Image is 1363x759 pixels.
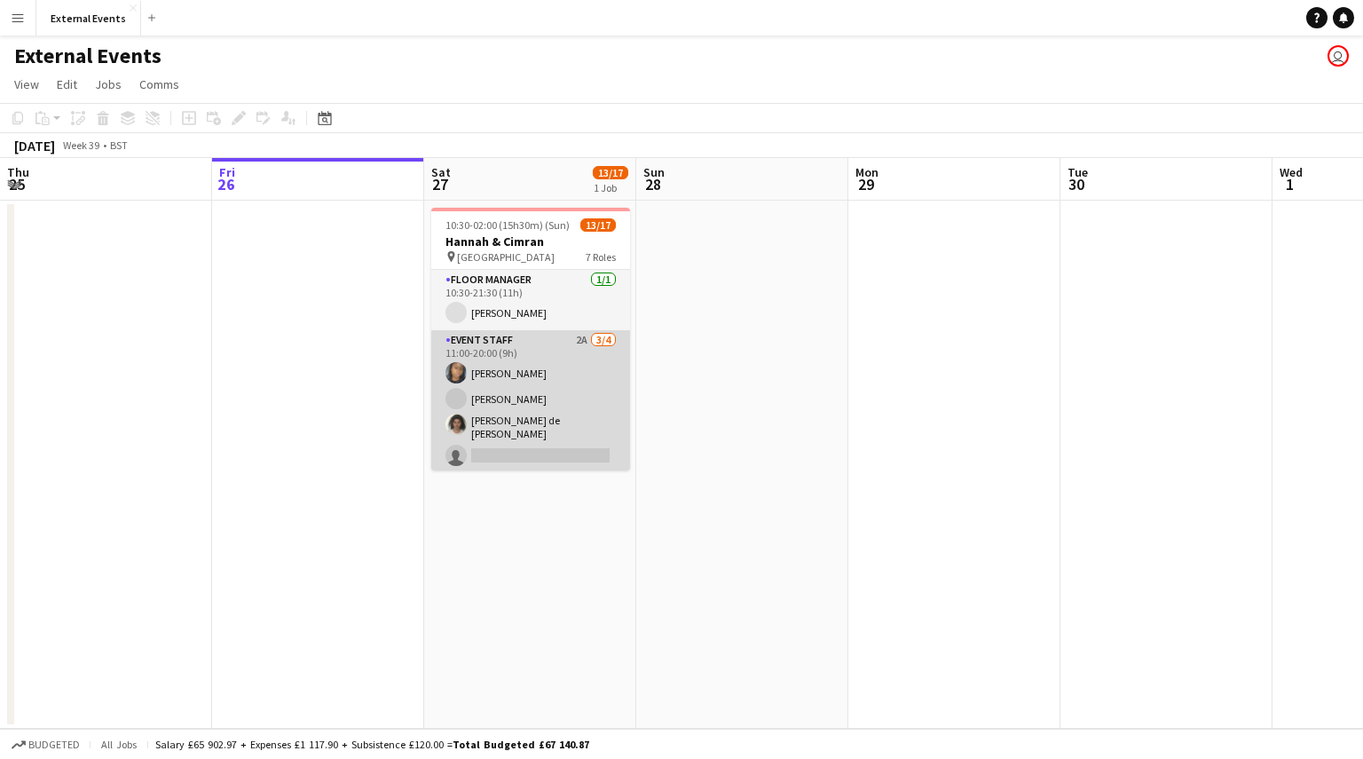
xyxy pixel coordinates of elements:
[580,218,616,232] span: 13/17
[431,164,451,180] span: Sat
[50,73,84,96] a: Edit
[641,174,665,194] span: 28
[457,250,555,264] span: [GEOGRAPHIC_DATA]
[57,76,77,92] span: Edit
[95,76,122,92] span: Jobs
[7,164,29,180] span: Thu
[36,1,141,36] button: External Events
[1068,164,1088,180] span: Tue
[1065,174,1088,194] span: 30
[14,76,39,92] span: View
[445,218,570,232] span: 10:30-02:00 (15h30m) (Sun)
[9,735,83,755] button: Budgeted
[132,73,186,96] a: Comms
[853,174,878,194] span: 29
[431,233,630,249] h3: Hannah & Cimran
[59,138,103,152] span: Week 39
[139,76,179,92] span: Comms
[431,330,630,473] app-card-role: Event staff2A3/411:00-20:00 (9h)[PERSON_NAME][PERSON_NAME][PERSON_NAME] de [PERSON_NAME]
[1280,164,1303,180] span: Wed
[1277,174,1303,194] span: 1
[1328,45,1349,67] app-user-avatar: Events by Camberwell Arms
[594,181,627,194] div: 1 Job
[4,174,29,194] span: 25
[98,738,140,751] span: All jobs
[219,164,235,180] span: Fri
[593,166,628,179] span: 13/17
[88,73,129,96] a: Jobs
[643,164,665,180] span: Sun
[586,250,616,264] span: 7 Roles
[14,137,55,154] div: [DATE]
[155,738,589,751] div: Salary £65 902.97 + Expenses £1 117.90 + Subsistence £120.00 =
[28,739,80,751] span: Budgeted
[431,270,630,330] app-card-role: Floor manager1/110:30-21:30 (11h)[PERSON_NAME]
[855,164,878,180] span: Mon
[453,738,589,751] span: Total Budgeted £67 140.87
[110,138,128,152] div: BST
[429,174,451,194] span: 27
[431,208,630,470] app-job-card: 10:30-02:00 (15h30m) (Sun)13/17Hannah & Cimran [GEOGRAPHIC_DATA]7 RolesFloor manager1/110:30-21:3...
[7,73,46,96] a: View
[217,174,235,194] span: 26
[14,43,162,69] h1: External Events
